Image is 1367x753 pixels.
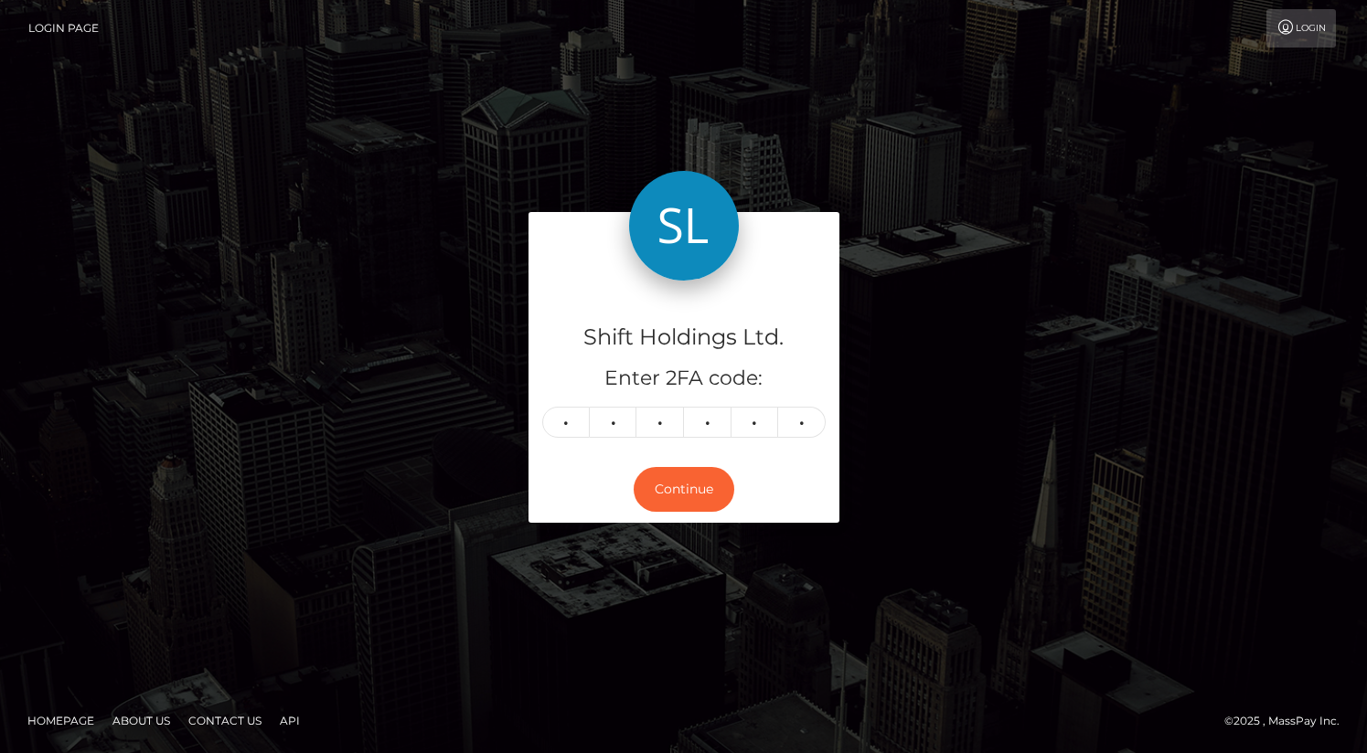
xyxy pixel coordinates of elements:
button: Continue [634,467,734,512]
img: Shift Holdings Ltd. [629,171,739,281]
a: About Us [105,706,177,735]
a: Homepage [20,706,101,735]
div: © 2025 , MassPay Inc. [1224,711,1353,731]
a: Login Page [28,9,99,48]
a: Login [1266,9,1336,48]
a: API [272,706,307,735]
h4: Shift Holdings Ltd. [542,322,826,354]
a: Contact Us [181,706,269,735]
h5: Enter 2FA code: [542,365,826,393]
